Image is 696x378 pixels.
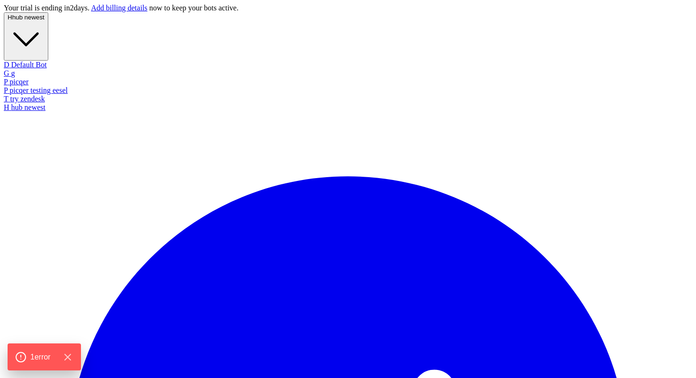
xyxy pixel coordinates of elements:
[8,14,12,21] span: H
[4,69,692,78] div: g
[4,69,9,77] span: G
[4,78,8,86] span: P
[4,61,9,69] span: D
[4,103,692,112] div: hub newest
[4,95,692,103] div: try zendesk
[4,61,692,69] div: Default Bot
[4,95,8,103] span: T
[4,86,8,94] span: P
[12,14,45,21] span: hub newest
[4,78,692,86] div: picqer
[4,12,48,61] button: Hhub newest
[4,103,9,111] span: H
[4,86,692,95] div: picqer testing eesel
